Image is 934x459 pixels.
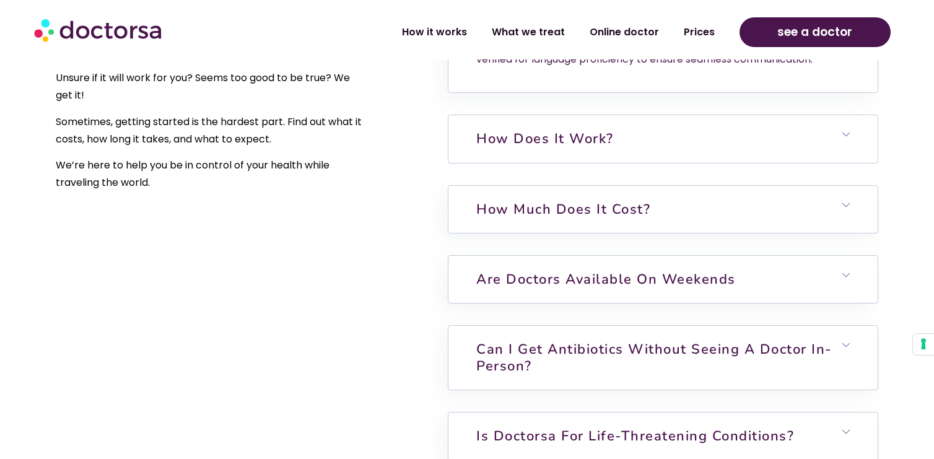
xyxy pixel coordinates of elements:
h6: How does it work? [448,115,878,162]
a: How does it work? [476,129,614,148]
span: see a doctor [777,22,852,42]
a: How it works [390,18,479,46]
p: We’re here to help you be in control of your health while traveling the world. [56,157,365,191]
h6: Can I get antibiotics without seeing a doctor in-person? [448,326,878,390]
a: Prices [671,18,727,46]
a: How much does it cost? [476,200,650,219]
nav: Menu [247,18,727,46]
h6: How much does it cost? [448,186,878,233]
p: Unsure if it will work for you? Seems too good to be true? We get it! [56,69,365,104]
a: What we treat [479,18,577,46]
a: Is Doctorsa for Life-Threatening Conditions? [476,427,794,445]
a: Can I get antibiotics without seeing a doctor in-person? [476,340,832,375]
h6: Are doctors available on weekends [448,256,878,303]
a: Online doctor [577,18,671,46]
div: Do doctors speak English? [448,33,878,92]
a: see a doctor [740,17,891,47]
a: Are doctors available on weekends [476,270,736,289]
button: Your consent preferences for tracking technologies [913,334,934,355]
p: Sometimes, getting started is the hardest part. Find out what it costs, how long it takes, and wh... [56,113,365,148]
